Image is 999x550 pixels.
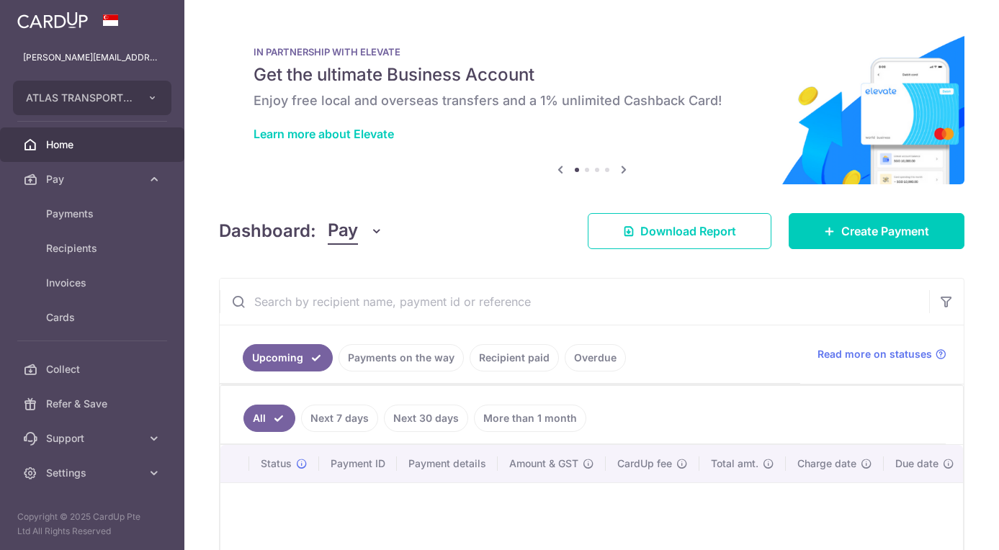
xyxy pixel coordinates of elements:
[46,172,141,186] span: Pay
[46,241,141,256] span: Recipients
[711,456,758,471] span: Total amt.
[319,445,397,482] th: Payment ID
[219,218,316,244] h4: Dashboard:
[797,456,856,471] span: Charge date
[328,217,358,245] span: Pay
[509,456,578,471] span: Amount & GST
[384,405,468,432] a: Next 30 days
[817,347,946,361] a: Read more on statuses
[470,344,559,371] a: Recipient paid
[243,405,295,432] a: All
[23,50,161,65] p: [PERSON_NAME][EMAIL_ADDRESS][DOMAIN_NAME]
[565,344,626,371] a: Overdue
[254,46,930,58] p: IN PARTNERSHIP WITH ELEVATE
[301,405,378,432] a: Next 7 days
[46,276,141,290] span: Invoices
[474,405,586,432] a: More than 1 month
[46,137,141,152] span: Home
[220,279,929,325] input: Search by recipient name, payment id or reference
[789,213,964,249] a: Create Payment
[17,12,88,29] img: CardUp
[617,456,672,471] span: CardUp fee
[46,466,141,480] span: Settings
[46,310,141,325] span: Cards
[640,222,736,240] span: Download Report
[328,217,383,245] button: Pay
[261,456,292,471] span: Status
[254,92,930,109] h6: Enjoy free local and overseas transfers and a 1% unlimited Cashback Card!
[46,207,141,221] span: Payments
[339,344,464,371] a: Payments on the way
[841,222,929,240] span: Create Payment
[817,347,932,361] span: Read more on statuses
[254,127,394,141] a: Learn more about Elevate
[46,431,141,446] span: Support
[243,344,333,371] a: Upcoming
[397,445,498,482] th: Payment details
[46,362,141,377] span: Collect
[907,507,985,543] iframe: Opens a widget where you can find more information
[13,81,171,115] button: ATLAS TRANSPORT LOGISTICS PTE. LTD.
[46,397,141,411] span: Refer & Save
[588,213,771,249] a: Download Report
[895,456,938,471] span: Due date
[254,63,930,86] h5: Get the ultimate Business Account
[26,91,133,105] span: ATLAS TRANSPORT LOGISTICS PTE. LTD.
[219,23,964,184] img: Renovation banner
